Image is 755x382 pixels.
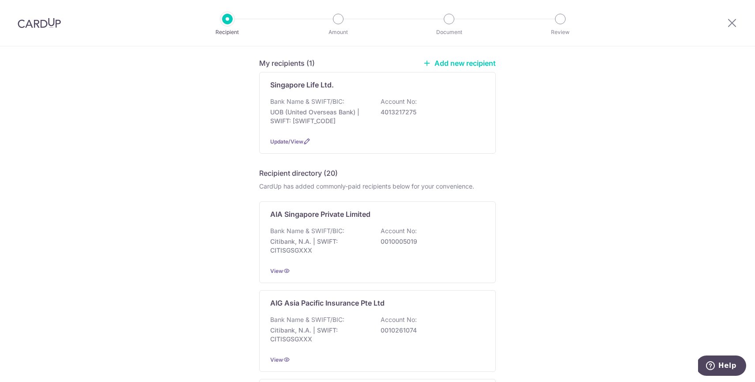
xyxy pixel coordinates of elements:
[698,356,746,378] iframe: Opens a widget where you can find more information
[381,237,479,246] p: 0010005019
[270,79,334,90] p: Singapore Life Ltd.
[381,326,479,335] p: 0010261074
[18,18,61,28] img: CardUp
[259,168,338,178] h5: Recipient directory (20)
[416,28,482,37] p: Document
[270,138,303,145] a: Update/View
[381,227,417,235] p: Account No:
[270,315,344,324] p: Bank Name & SWIFT/BIC:
[259,58,315,68] h5: My recipients (1)
[270,97,344,106] p: Bank Name & SWIFT/BIC:
[195,28,260,37] p: Recipient
[270,108,369,125] p: UOB (United Overseas Bank) | SWIFT: [SWIFT_CODE]
[270,209,370,219] p: AIA Singapore Private Limited
[381,108,479,117] p: 4013217275
[270,356,283,363] a: View
[423,59,496,68] a: Add new recipient
[259,182,496,191] div: CardUp has added commonly-paid recipients below for your convenience.
[528,28,593,37] p: Review
[381,315,417,324] p: Account No:
[270,326,369,344] p: Citibank, N.A. | SWIFT: CITISGSGXXX
[306,28,371,37] p: Amount
[270,237,369,255] p: Citibank, N.A. | SWIFT: CITISGSGXXX
[270,268,283,274] a: View
[270,298,385,308] p: AIG Asia Pacific Insurance Pte Ltd
[270,227,344,235] p: Bank Name & SWIFT/BIC:
[381,97,417,106] p: Account No:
